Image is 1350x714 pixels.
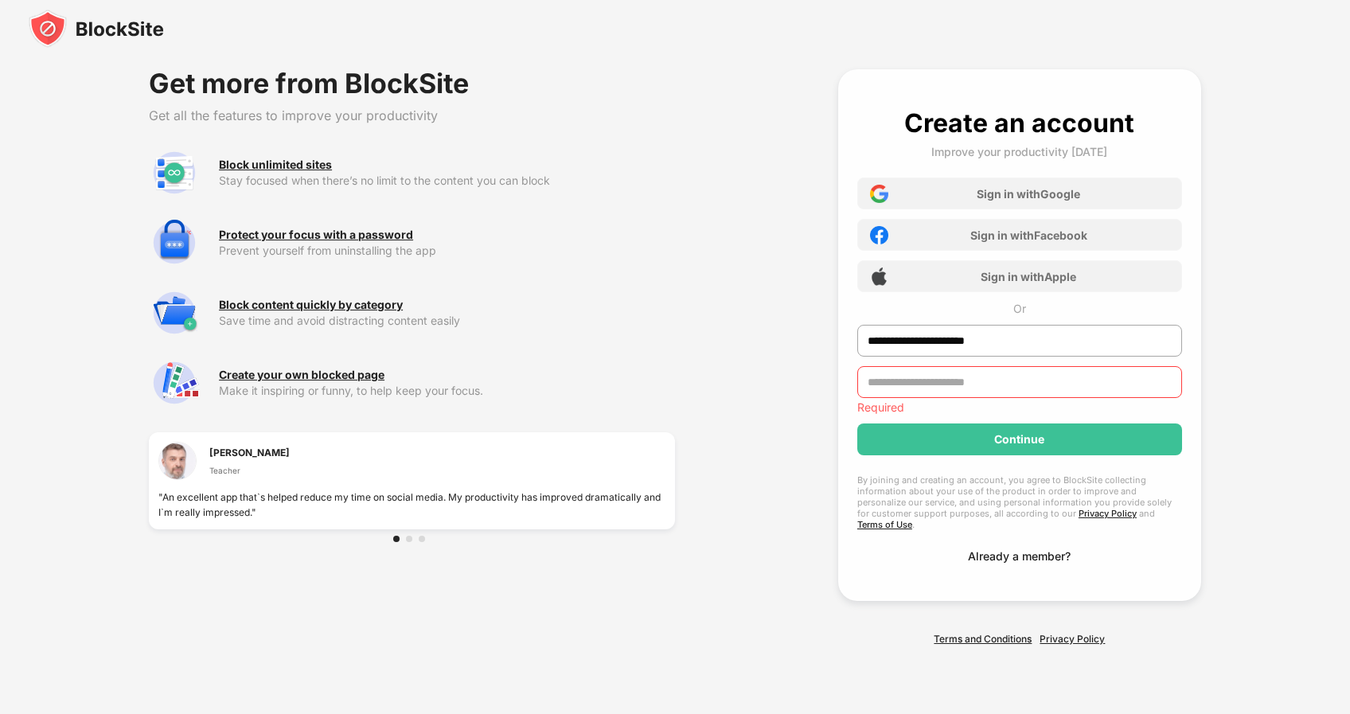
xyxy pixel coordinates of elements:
div: Create your own blocked page [219,369,384,381]
img: facebook-icon.png [870,226,888,244]
div: [PERSON_NAME] [209,445,290,460]
img: premium-password-protection.svg [149,217,200,268]
div: Protect your focus with a password [219,228,413,241]
img: premium-category.svg [149,287,200,338]
div: Stay focused when there’s no limit to the content you can block [219,174,675,187]
div: Improve your productivity [DATE] [931,145,1107,158]
div: Or [1013,302,1026,315]
div: Already a member? [968,549,1071,563]
div: "An excellent app that`s helped reduce my time on social media. My productivity has improved dram... [158,490,665,520]
a: Terms and Conditions [934,633,1032,645]
img: google-icon.png [870,185,888,203]
div: Sign in with Facebook [970,228,1087,242]
div: Make it inspiring or funny, to help keep your focus. [219,384,675,397]
img: premium-unlimited-blocklist.svg [149,147,200,198]
img: testimonial-1.jpg [158,442,197,480]
div: Sign in with Google [977,187,1080,201]
img: apple-icon.png [870,267,888,286]
div: Teacher [209,464,290,477]
div: By joining and creating an account, you agree to BlockSite collecting information about your use ... [857,474,1182,530]
div: Block unlimited sites [219,158,332,171]
div: Get more from BlockSite [149,69,675,98]
div: Prevent yourself from uninstalling the app [219,244,675,257]
img: blocksite-icon-black.svg [29,10,164,48]
a: Terms of Use [857,519,912,530]
a: Privacy Policy [1079,508,1137,519]
a: Privacy Policy [1040,633,1105,645]
div: Continue [994,433,1044,446]
div: Create an account [904,107,1134,139]
div: Sign in with Apple [981,270,1076,283]
div: Save time and avoid distracting content easily [219,314,675,327]
div: Block content quickly by category [219,298,403,311]
div: Get all the features to improve your productivity [149,107,675,123]
img: premium-customize-block-page.svg [149,357,200,408]
div: Required [857,401,1182,414]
